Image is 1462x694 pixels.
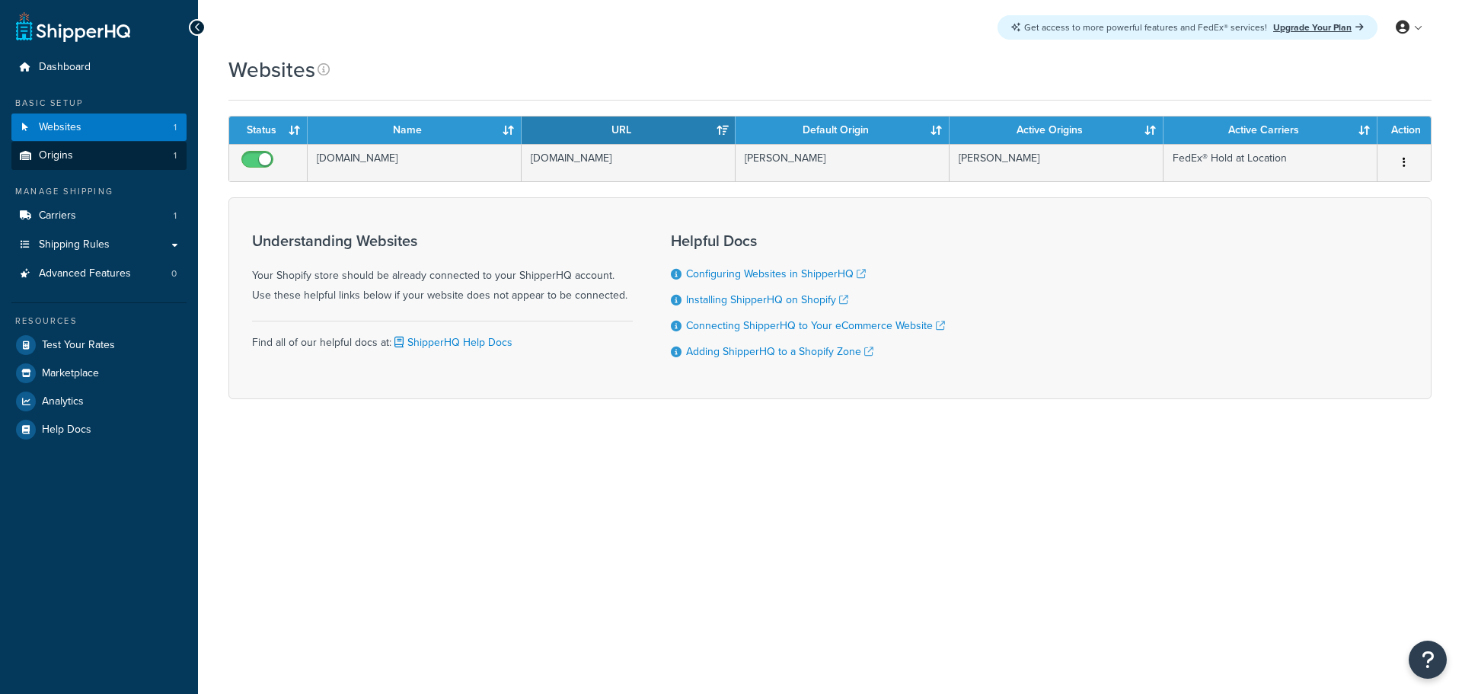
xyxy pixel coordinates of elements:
a: Installing ShipperHQ on Shopify [686,292,848,308]
a: Connecting ShipperHQ to Your eCommerce Website [686,318,945,334]
li: Websites [11,114,187,142]
h3: Understanding Websites [252,232,633,249]
th: Active Origins: activate to sort column ascending [950,117,1164,144]
div: Resources [11,315,187,328]
td: [DOMAIN_NAME] [522,144,736,181]
span: Shipping Rules [39,238,110,251]
td: [PERSON_NAME] [736,144,950,181]
button: Open Resource Center [1409,641,1447,679]
a: Advanced Features 0 [11,260,187,288]
th: Name: activate to sort column ascending [308,117,522,144]
span: Carriers [39,209,76,222]
th: Default Origin: activate to sort column ascending [736,117,950,144]
th: Active Carriers: activate to sort column ascending [1164,117,1377,144]
a: Carriers 1 [11,202,187,230]
div: Basic Setup [11,97,187,110]
div: Your Shopify store should be already connected to your ShipperHQ account. Use these helpful links... [252,232,633,305]
li: Carriers [11,202,187,230]
li: Origins [11,142,187,170]
a: Analytics [11,388,187,415]
a: Adding ShipperHQ to a Shopify Zone [686,344,873,360]
div: Manage Shipping [11,185,187,198]
a: ShipperHQ Home [16,11,130,42]
a: Dashboard [11,53,187,82]
span: Analytics [42,395,84,408]
li: Advanced Features [11,260,187,288]
span: 1 [174,209,177,222]
h1: Websites [228,55,315,85]
span: 1 [174,149,177,162]
td: [PERSON_NAME] [950,144,1164,181]
span: Get access to more powerful features and FedEx® services! [1024,21,1267,34]
span: Help Docs [42,424,91,437]
a: Upgrade Your Plan [1273,21,1364,34]
a: Shipping Rules [11,231,187,259]
span: Advanced Features [39,267,131,280]
a: Test Your Rates [11,331,187,359]
th: Status: activate to sort column ascending [229,117,308,144]
span: 0 [171,267,177,280]
span: Marketplace [42,367,99,380]
span: Websites [39,121,81,134]
td: [DOMAIN_NAME] [308,144,522,181]
span: Dashboard [39,61,91,74]
a: Origins 1 [11,142,187,170]
span: Origins [39,149,73,162]
a: ShipperHQ Help Docs [391,334,512,350]
h3: Helpful Docs [671,232,945,249]
a: Websites 1 [11,114,187,142]
div: Find all of our helpful docs at: [252,321,633,353]
th: URL: activate to sort column ascending [522,117,736,144]
th: Action [1377,117,1431,144]
a: Configuring Websites in ShipperHQ [686,266,866,282]
a: Help Docs [11,416,187,443]
span: 1 [174,121,177,134]
td: FedEx® Hold at Location [1164,144,1377,181]
span: Test Your Rates [42,339,115,352]
a: Marketplace [11,360,187,387]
